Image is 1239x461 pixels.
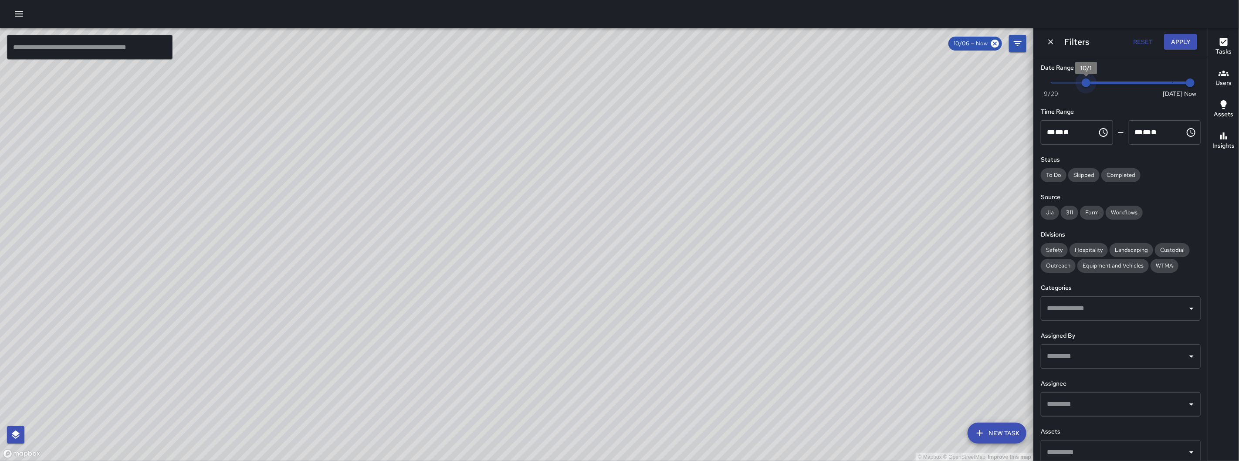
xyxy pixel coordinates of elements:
span: Workflows [1106,208,1143,217]
span: To Do [1041,171,1066,180]
div: 311 [1061,206,1078,220]
div: To Do [1041,168,1066,182]
div: Landscaping [1110,243,1153,257]
h6: Insights [1212,141,1235,151]
div: Jia [1041,206,1059,220]
span: [DATE] [1163,89,1183,98]
span: Landscaping [1110,246,1153,254]
button: Insights [1208,125,1239,157]
div: Safety [1041,243,1068,257]
button: Open [1185,302,1198,315]
span: Outreach [1041,261,1076,270]
span: 10/1 [1080,64,1092,72]
span: Custodial [1155,246,1190,254]
span: 9/29 [1044,89,1059,98]
button: Open [1185,446,1198,458]
div: Equipment and Vehicles [1077,259,1149,273]
div: Form [1080,206,1104,220]
h6: Assets [1041,427,1201,437]
span: Equipment and Vehicles [1077,261,1149,270]
div: WTMA [1151,259,1178,273]
span: Hours [1135,129,1143,136]
div: Workflows [1106,206,1143,220]
span: Safety [1041,246,1068,254]
button: Dismiss [1044,35,1057,48]
h6: Divisions [1041,230,1201,240]
span: Meridiem [1063,129,1069,136]
span: 10/06 — Now [948,39,993,48]
h6: Users [1215,78,1232,88]
h6: Filters [1064,35,1089,49]
button: Open [1185,350,1198,363]
h6: Assigned By [1041,331,1201,341]
h6: Time Range [1041,107,1201,117]
span: Form [1080,208,1104,217]
span: Skipped [1068,171,1100,180]
span: Meridiem [1151,129,1157,136]
div: Completed [1101,168,1141,182]
button: Assets [1208,94,1239,125]
span: 311 [1061,208,1078,217]
div: Skipped [1068,168,1100,182]
button: Tasks [1208,31,1239,63]
div: 10/06 — Now [948,37,1002,51]
h6: Assets [1214,110,1233,119]
span: Now [1184,89,1196,98]
button: Open [1185,398,1198,410]
button: Choose time, selected time is 12:00 AM [1095,124,1112,141]
button: Apply [1164,34,1197,50]
span: Hours [1047,129,1055,136]
span: WTMA [1151,261,1178,270]
button: Reset [1129,34,1157,50]
span: Minutes [1143,129,1151,136]
span: Completed [1101,171,1141,180]
h6: Assignee [1041,379,1201,389]
button: New Task [968,423,1026,444]
h6: Tasks [1215,47,1232,57]
h6: Date Range [1041,63,1201,73]
h6: Categories [1041,283,1201,293]
span: Jia [1041,208,1059,217]
span: Minutes [1055,129,1063,136]
span: Hospitality [1070,246,1108,254]
h6: Source [1041,193,1201,202]
button: Filters [1009,35,1026,52]
h6: Status [1041,155,1201,165]
button: Users [1208,63,1239,94]
div: Custodial [1155,243,1190,257]
div: Outreach [1041,259,1076,273]
div: Hospitality [1070,243,1108,257]
button: Choose time, selected time is 11:59 PM [1182,124,1200,141]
